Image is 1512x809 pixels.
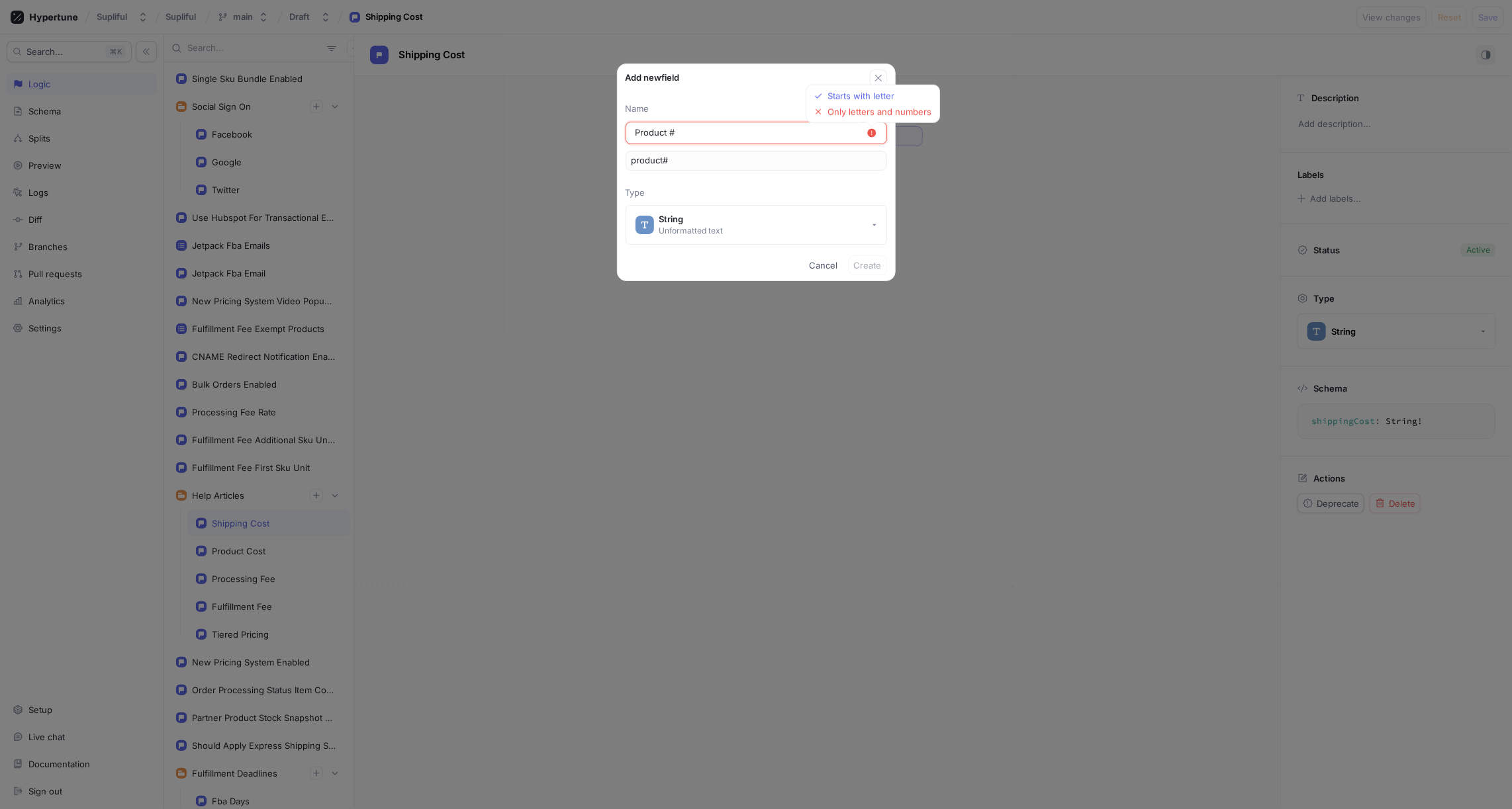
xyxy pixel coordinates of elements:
p: Only letters and numbers [827,106,931,117]
button: Create [849,255,887,275]
button: StringUnformatted text [626,205,887,245]
p: Starts with letter [827,91,894,101]
p: Name [626,103,887,116]
div: String [659,214,724,225]
button: Cancel [804,255,843,275]
span: Cancel [810,261,838,269]
span: Create [854,261,882,269]
div: Unformatted text [659,225,724,236]
p: Type [626,187,887,200]
p: Add new field [626,71,680,85]
input: Enter a name for this field [636,126,867,140]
